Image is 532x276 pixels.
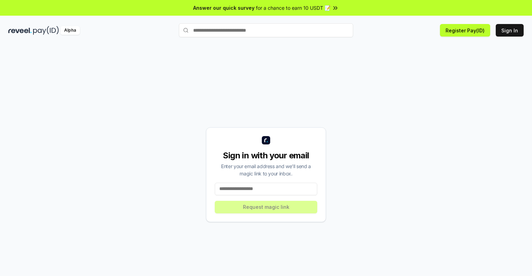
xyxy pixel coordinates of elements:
button: Sign In [496,24,524,37]
img: reveel_dark [8,26,32,35]
span: Answer our quick survey [193,4,254,11]
img: pay_id [33,26,59,35]
img: logo_small [262,136,270,144]
span: for a chance to earn 10 USDT 📝 [256,4,330,11]
div: Alpha [60,26,80,35]
div: Sign in with your email [215,150,317,161]
div: Enter your email address and we’ll send a magic link to your inbox. [215,163,317,177]
button: Register Pay(ID) [440,24,490,37]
